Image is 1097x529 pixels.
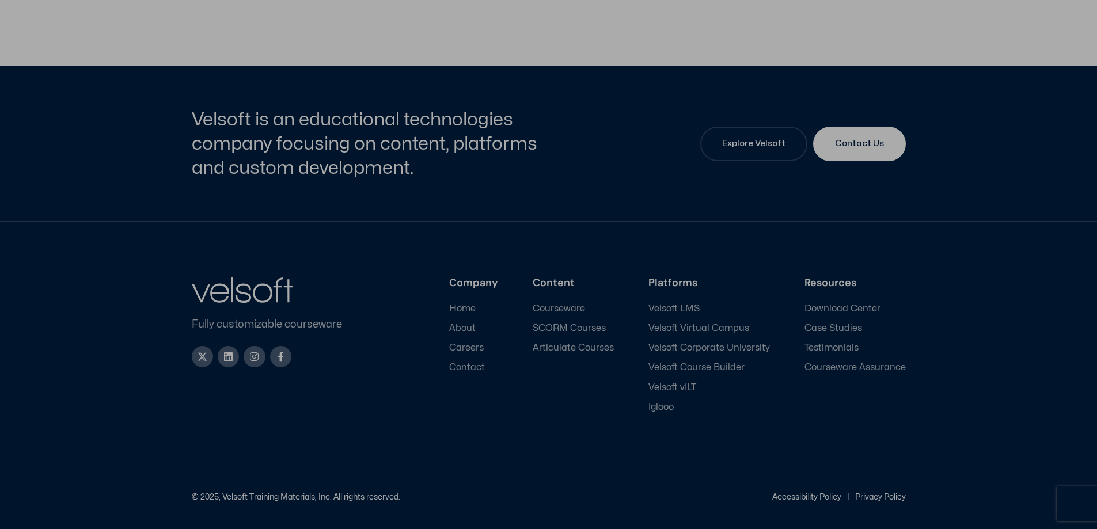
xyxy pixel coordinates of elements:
[804,362,906,373] a: Courseware Assurance
[449,362,485,373] span: Contact
[804,342,906,353] a: Testimonials
[192,108,546,180] h2: Velsoft is an educational technologies company focusing on content, platforms and custom developm...
[804,342,859,353] span: Testimonials
[648,342,770,353] a: Velsoft Corporate University
[533,323,614,334] a: SCORM Courses
[700,127,807,161] a: Explore Velsoft
[804,303,880,314] span: Download Center
[449,303,476,314] span: Home
[648,382,696,393] span: Velsoft vILT
[648,402,674,413] span: Iglooo
[449,323,498,334] a: About
[648,402,770,413] a: Iglooo
[449,303,498,314] a: Home
[533,303,585,314] span: Courseware
[804,303,906,314] a: Download Center
[449,362,498,373] a: Contact
[804,323,906,334] a: Case Studies
[722,137,785,151] span: Explore Velsoft
[449,342,498,353] a: Careers
[648,362,745,373] span: Velsoft Course Builder
[648,303,770,314] a: Velsoft LMS
[847,493,849,501] p: |
[192,493,400,501] p: © 2025, Velsoft Training Materials, Inc. All rights reserved.
[449,277,498,290] h3: Company
[533,303,614,314] a: Courseware
[192,317,361,332] p: Fully customizable courseware
[813,127,906,161] a: Contact Us
[648,303,700,314] span: Velsoft LMS
[648,382,770,393] a: Velsoft vILT
[835,137,884,151] span: Contact Us
[449,342,484,353] span: Careers
[533,323,606,334] span: SCORM Courses
[804,277,906,290] h3: Resources
[804,323,862,334] span: Case Studies
[648,362,770,373] a: Velsoft Course Builder
[533,342,614,353] a: Articulate Courses
[533,277,614,290] h3: Content
[855,493,906,501] a: Privacy Policy
[449,323,476,334] span: About
[648,323,770,334] a: Velsoft Virtual Campus
[772,493,841,501] a: Accessibility Policy
[648,323,749,334] span: Velsoft Virtual Campus
[648,277,770,290] h3: Platforms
